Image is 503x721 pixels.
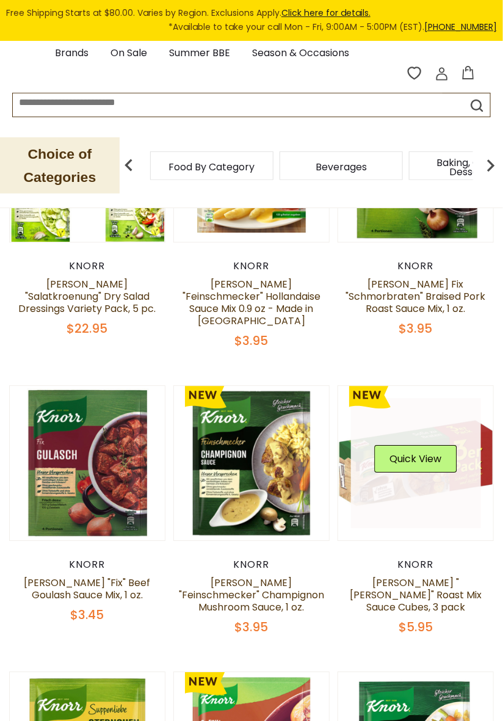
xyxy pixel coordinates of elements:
[399,321,433,338] span: $3.95
[234,619,268,636] span: $3.95
[338,386,493,542] img: Knorr
[346,278,486,316] a: [PERSON_NAME] Fix "Schmorbraten" Braised Pork Roast Sauce Mix, 1 oz.
[6,6,497,35] div: Free Shipping Starts at $80.00. Varies by Region. Exclusions Apply.
[24,576,150,603] a: [PERSON_NAME] "Fix" Beef Goulash Sauce Mix, 1 oz.
[18,278,156,316] a: [PERSON_NAME] "Salatkroenung" Dry Salad Dressings Variety Pack, 5 pc.
[169,45,230,62] a: Summer BBE
[173,559,330,571] div: Knorr
[316,162,367,172] a: Beverages
[252,45,349,62] a: Season & Occasions
[67,321,107,338] span: $22.95
[169,162,255,172] a: Food By Category
[174,386,329,542] img: Knorr
[117,153,141,178] img: previous arrow
[183,278,320,328] a: [PERSON_NAME] "Feinschmecker" Hollandaise Sauce Mix 0.9 oz - Made in [GEOGRAPHIC_DATA]
[399,619,433,636] span: $5.95
[350,576,482,615] a: [PERSON_NAME] "[PERSON_NAME]" Roast Mix Sauce Cubes, 3 pack
[173,261,330,273] div: Knorr
[10,386,165,542] img: Knorr
[9,261,165,273] div: Knorr
[70,607,104,624] span: $3.45
[9,559,165,571] div: Knorr
[479,153,503,178] img: next arrow
[281,7,371,19] a: Click here for details.
[424,21,497,33] a: [PHONE_NUMBER]
[179,576,324,615] a: [PERSON_NAME] "Feinschmecker" Champignon Mushroom Sauce, 1 oz.
[375,446,457,473] button: Quick View
[168,20,497,34] span: *Available to take your call Mon - Fri, 9:00AM - 5:00PM (EST).
[234,333,268,350] span: $3.95
[55,45,89,62] a: Brands
[110,45,147,62] a: On Sale
[338,559,494,571] div: Knorr
[338,261,494,273] div: Knorr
